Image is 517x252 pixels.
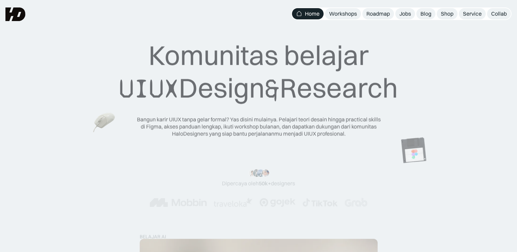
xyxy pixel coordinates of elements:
[491,10,507,17] div: Collab
[366,10,390,17] div: Roadmap
[119,39,398,105] div: Komunitas belajar Design Research
[487,8,511,19] a: Collab
[222,180,295,187] div: Dipercaya oleh designers
[420,10,431,17] div: Blog
[437,8,458,19] a: Shop
[463,10,482,17] div: Service
[416,8,435,19] a: Blog
[362,8,394,19] a: Roadmap
[329,10,357,17] div: Workshops
[459,8,486,19] a: Service
[399,10,411,17] div: Jobs
[325,8,361,19] a: Workshops
[305,10,320,17] div: Home
[395,8,415,19] a: Jobs
[136,116,381,137] div: Bangun karir UIUX tanpa gelar formal? Yas disini mulainya. Pelajari teori desain hingga practical...
[259,180,271,187] span: 50k+
[140,234,166,240] div: belajar ai
[119,72,179,105] span: UIUX
[441,10,453,17] div: Shop
[265,72,280,105] span: &
[292,8,324,19] a: Home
